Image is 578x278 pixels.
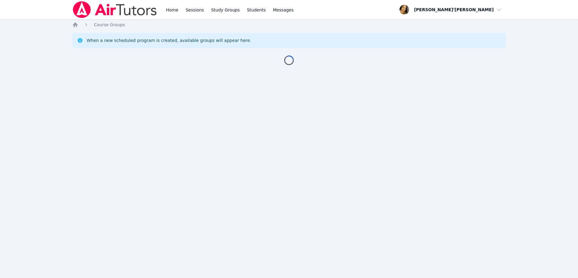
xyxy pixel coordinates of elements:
a: Course Groups [94,22,125,28]
div: When a new scheduled program is created, available groups will appear here. [87,37,251,43]
span: Course Groups [94,22,125,27]
img: Air Tutors [72,1,157,18]
nav: Breadcrumb [72,22,506,28]
span: Messages [273,7,294,13]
